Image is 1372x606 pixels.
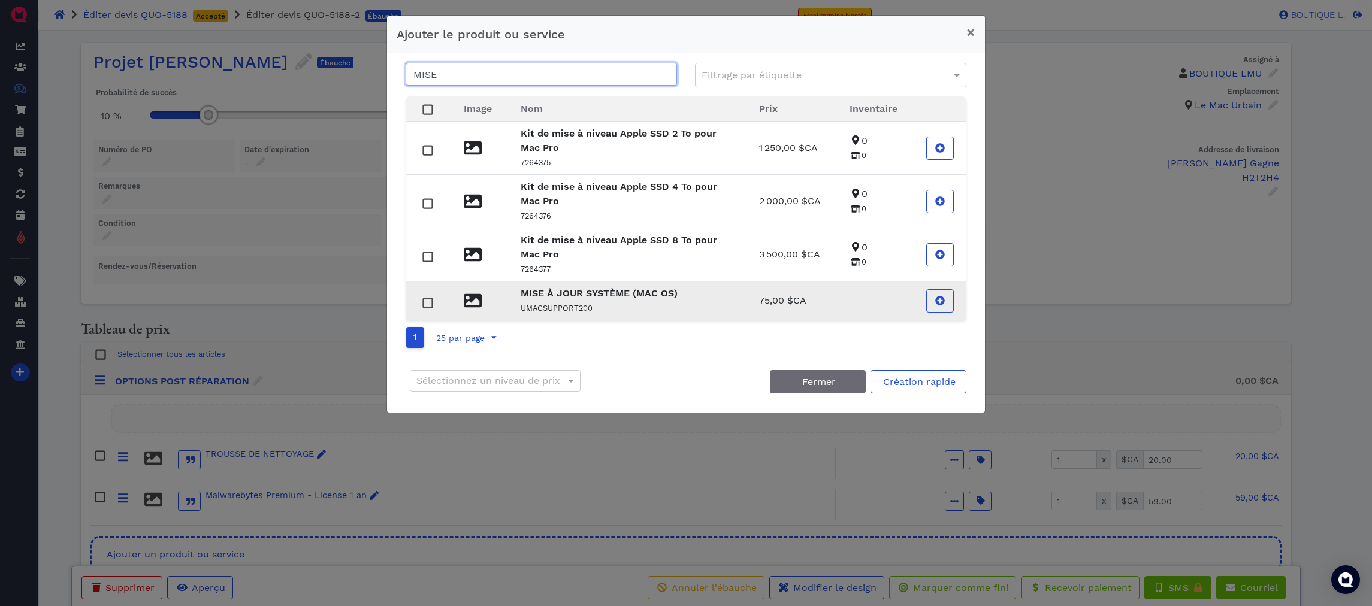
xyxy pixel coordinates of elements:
span: Création rapide [881,376,956,387]
input: Rechercher un produit ou service... [406,63,677,86]
span: 0 [850,135,868,146]
span: Ajouter le produit ou service [397,27,565,41]
a: Go to page number 1 [406,327,424,348]
span: Inventaire [850,103,897,114]
span: 75,00 $CA [759,295,806,306]
small: 7264377 [521,265,551,274]
strong: Kit de mise à niveau Apple SSD 2 To pour Mac Pro [521,128,717,153]
span: 0 [850,241,868,253]
span: 0 [850,151,866,160]
small: 7264375 [521,158,551,167]
span: Nom [521,103,543,114]
button: Fermer [770,370,866,393]
button: Création rapide [871,370,966,393]
strong: Kit de mise à niveau Apple SSD 8 To pour Mac Pro [521,234,717,260]
strong: MISE À JOUR SYSTÈME (MAC OS) [521,287,678,299]
span: Image [464,103,492,114]
div: Filtrage par étiquette [696,63,966,87]
span: 2 000,00 $CA [759,195,821,207]
span: × [966,24,975,41]
span: Prix [759,103,778,114]
div: Sélectionnez un niveau de prix [410,371,580,391]
button: Add MISE À JOUR SYSTÈME (MAC OS) [926,289,954,313]
div: Open Intercom Messenger [1331,565,1360,594]
small: 7264376 [521,211,551,220]
span: Fermer [800,376,836,387]
button: Add Kit de mise à niveau Apple SSD 8 To pour Mac Pro [926,243,954,266]
span: 0 [850,257,866,266]
strong: Kit de mise à niveau Apple SSD 4 To pour Mac Pro [521,181,717,207]
button: 25 par page [429,328,504,347]
small: UMACSUPPORT200 [521,304,593,313]
button: Add Kit de mise à niveau Apple SSD 2 To pour Mac Pro [926,137,954,160]
button: Close [957,16,985,49]
span: 3 500,00 $CA [759,249,820,260]
button: Add Kit de mise à niveau Apple SSD 4 To pour Mac Pro [926,190,954,213]
span: 0 [850,204,866,213]
span: 25 par page [434,333,485,343]
span: 0 [850,188,868,199]
span: 1 250,00 $CA [759,142,818,153]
